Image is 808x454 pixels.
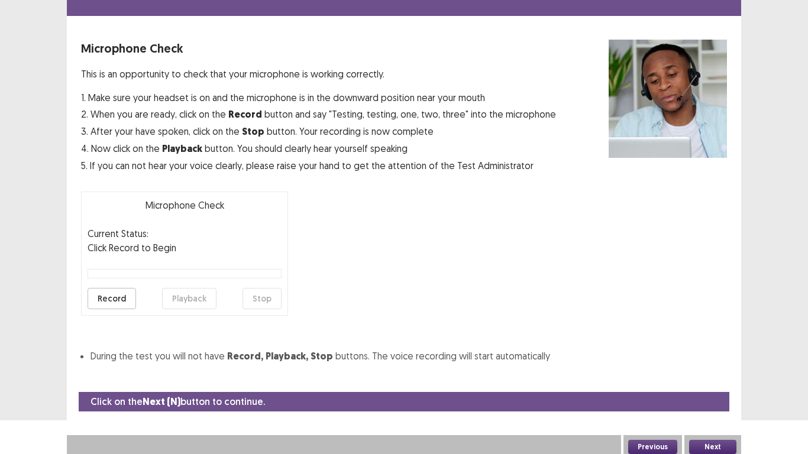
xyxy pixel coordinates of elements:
[88,198,282,212] p: Microphone Check
[266,350,308,362] strong: Playback,
[81,90,556,105] p: 1. Make sure your headset is on and the microphone is in the downward position near your mouth
[609,40,727,158] img: microphone check
[162,288,216,309] button: Playback
[228,108,262,121] strong: Record
[81,158,556,173] p: 5. If you can not hear your voice clearly, please raise your hand to get the attention of the Tes...
[311,350,333,362] strong: Stop
[81,124,556,139] p: 3. After your have spoken, click on the button. Your recording is now complete
[91,349,727,364] li: During the test you will not have buttons. The voice recording will start automatically
[242,125,264,138] strong: Stop
[81,141,556,156] p: 4. Now click on the button. You should clearly hear yourself speaking
[88,288,136,309] button: Record
[81,107,556,122] p: 2. When you are ready, click on the button and say "Testing, testing, one, two, three" into the m...
[81,40,556,57] p: Microphone Check
[88,226,148,241] p: Current Status:
[628,440,677,454] button: Previous
[162,142,202,155] strong: Playback
[88,241,282,255] p: Click Record to Begin
[143,395,180,408] strong: Next (N)
[243,288,282,309] button: Stop
[91,394,265,409] p: Click on the button to continue.
[227,350,263,362] strong: Record,
[81,67,556,81] p: This is an opportunity to check that your microphone is working correctly.
[689,440,736,454] button: Next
